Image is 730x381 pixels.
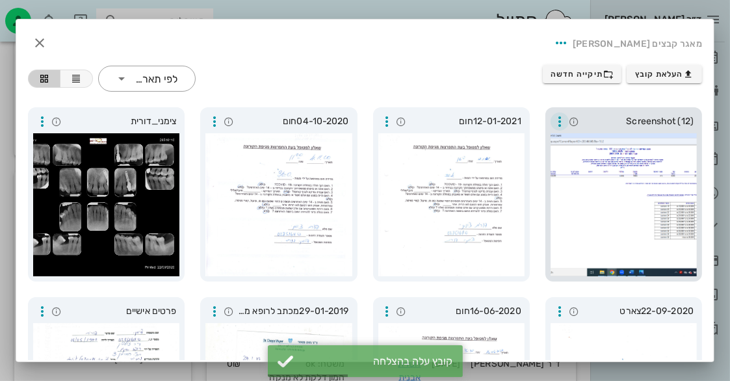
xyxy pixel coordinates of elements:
span: 22-09-2020צארט [582,304,694,319]
button: העלאת קובץ [627,65,702,83]
div: לפי תאריך [98,66,196,92]
span: צימני_דורית [65,114,176,129]
span: 29-01-2019מכתב לרופא מטפל [237,304,348,319]
span: 04-10-2020חום [237,114,348,129]
span: Screenshot (12) [582,114,694,129]
span: פרטים אישיים [65,304,176,319]
button: תיקייה חדשה [543,65,622,83]
span: 16-06-2020חום [410,304,521,319]
div: לפי תאריך [134,73,177,85]
span: תיקייה חדשה [551,69,614,79]
span: 12-01-2021חום [410,114,521,129]
span: העלאת קובץ [635,69,694,79]
div: קובץ עלה בהצלחה [300,355,453,367]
